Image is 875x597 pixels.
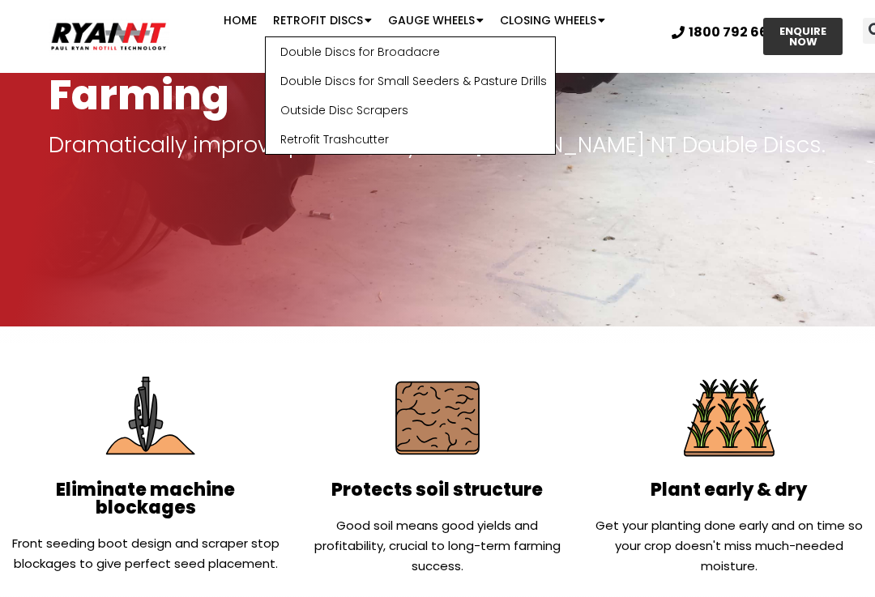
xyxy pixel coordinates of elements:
a: Double Discs for Small Seeders & Pasture Drills [266,66,555,96]
img: Plant Early & Dry [674,363,784,473]
p: Get your planting done early and on time so your crop doesn't miss much-needed moisture. [591,515,867,576]
h2: Protects soil structure [300,481,575,499]
span: 1800 792 668 [689,26,777,39]
h2: Plant early & dry [591,481,867,499]
a: Home [216,4,265,36]
p: Front seeding boot design and scraper stop blockages to give perfect seed placement. [8,533,284,574]
img: Eliminate Machine Blockages [91,363,201,473]
span: ENQUIRE NOW [778,26,828,47]
a: Gauge Wheels [380,4,492,36]
a: Outside Disc Scrapers [266,96,555,125]
a: Double Discs for Broadacre [266,37,555,66]
h2: Eliminate machine blockages [8,481,284,517]
a: Closing Wheels [492,4,613,36]
a: ENQUIRE NOW [763,18,843,55]
nav: Menu [169,4,659,69]
img: Protect soil structure [382,363,493,473]
a: 1800 792 668 [672,26,777,39]
h1: Retrofit Double Discs for Zero Till Farming [49,28,826,117]
p: Good soil means good yields and profitability, crucial to long-term farming success. [300,515,575,576]
p: Dramatically improve productivity with [PERSON_NAME] NT Double Discs. [49,134,826,156]
img: Ryan NT logo [49,18,169,55]
ul: Retrofit Discs [265,36,556,155]
a: Retrofit Discs [265,4,380,36]
a: Retrofit Trashcutter [266,125,555,154]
